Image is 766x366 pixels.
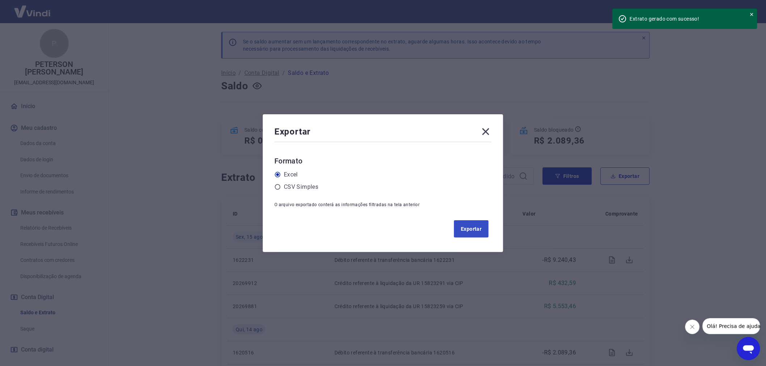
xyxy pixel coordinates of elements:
iframe: Botão para abrir a janela de mensagens [737,337,760,360]
span: O arquivo exportado conterá as informações filtradas na tela anterior [274,202,420,207]
button: Exportar [454,220,489,238]
h6: Formato [274,155,492,167]
span: Olá! Precisa de ajuda? [4,5,61,11]
label: CSV Simples [284,183,318,191]
iframe: Fechar mensagem [685,320,700,334]
label: Excel [284,170,298,179]
iframe: Mensagem da empresa [703,318,760,334]
div: Extrato gerado com sucesso! [630,15,741,22]
div: Exportar [274,126,492,140]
